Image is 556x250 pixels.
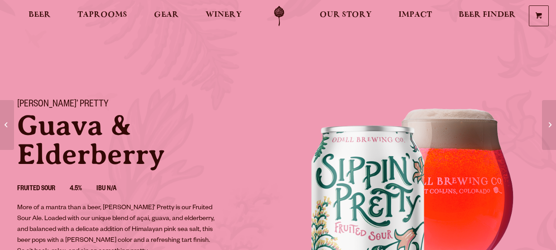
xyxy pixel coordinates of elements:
[17,99,267,111] h1: [PERSON_NAME]’ Pretty
[70,183,96,195] li: 4.5%
[23,6,57,26] a: Beer
[393,6,438,26] a: Impact
[17,111,267,169] p: Guava & Elderberry
[206,11,242,19] span: Winery
[320,11,372,19] span: Our Story
[398,11,432,19] span: Impact
[72,6,133,26] a: Taprooms
[148,6,185,26] a: Gear
[314,6,378,26] a: Our Story
[154,11,179,19] span: Gear
[453,6,522,26] a: Beer Finder
[459,11,516,19] span: Beer Finder
[200,6,248,26] a: Winery
[77,11,127,19] span: Taprooms
[262,6,296,26] a: Odell Home
[96,183,131,195] li: IBU N/A
[17,183,70,195] li: Fruited Sour
[29,11,51,19] span: Beer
